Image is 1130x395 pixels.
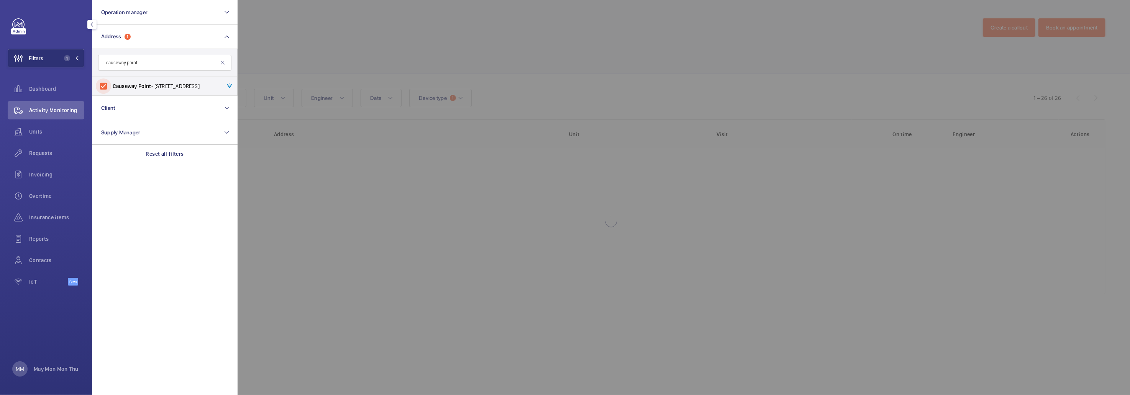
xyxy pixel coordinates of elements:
[29,54,43,62] span: Filters
[29,256,84,264] span: Contacts
[29,149,84,157] span: Requests
[29,85,84,93] span: Dashboard
[16,365,24,373] p: MM
[29,171,84,178] span: Invoicing
[29,192,84,200] span: Overtime
[29,106,84,114] span: Activity Monitoring
[34,365,78,373] p: May Mon Mon Thu
[29,235,84,243] span: Reports
[29,128,84,135] span: Units
[8,49,84,67] button: Filters1
[29,278,68,286] span: IoT
[29,214,84,221] span: Insurance items
[68,278,78,286] span: Beta
[64,55,70,61] span: 1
